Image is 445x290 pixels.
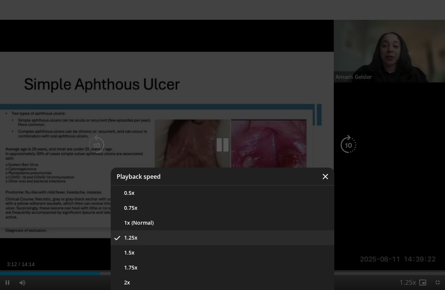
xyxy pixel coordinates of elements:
[111,245,334,260] button: 1.5x
[111,260,334,275] button: 1.75x
[111,275,334,290] button: 2x
[111,185,334,200] button: 0.5x
[111,230,334,245] button: 1.25x
[117,174,161,180] p: Playback speed
[111,215,334,230] button: 1x (Normal)
[111,200,334,215] button: 0.75x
